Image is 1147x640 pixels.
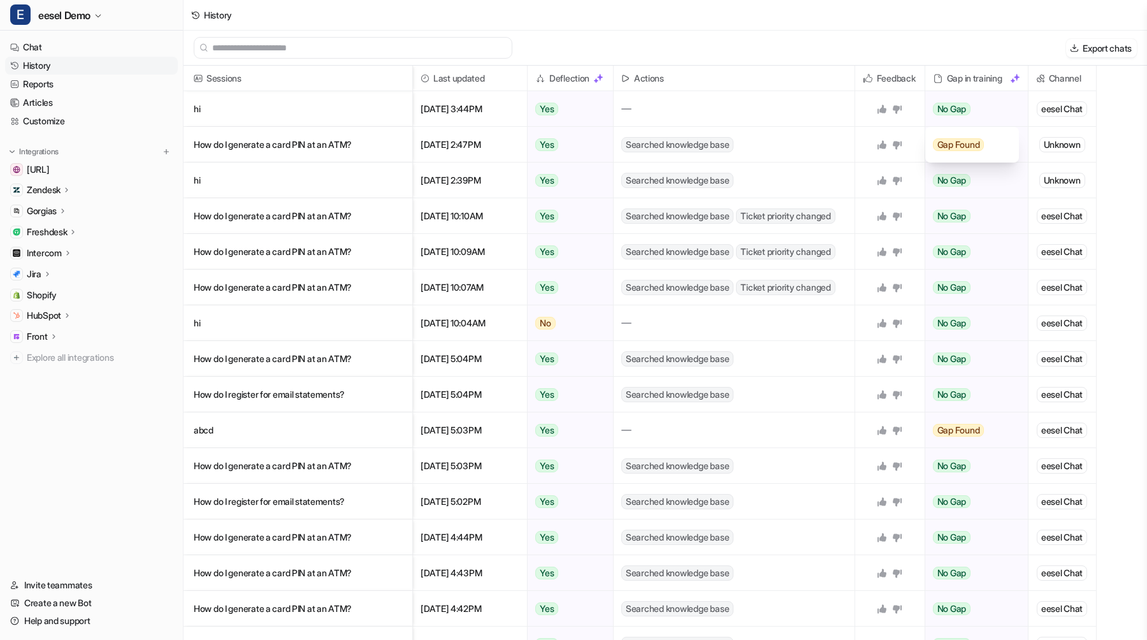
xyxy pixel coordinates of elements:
img: menu_add.svg [162,147,171,156]
span: Searched knowledge base [621,601,733,616]
span: Channel [1034,66,1091,91]
span: Yes [535,495,558,508]
p: Gorgias [27,205,57,217]
img: Jira [13,270,20,278]
p: hi [194,91,402,127]
a: History [5,57,178,75]
h2: Feedback [877,66,916,91]
span: Searched knowledge base [621,244,733,259]
button: Yes [528,520,606,555]
button: No Gap [925,555,1020,591]
span: Yes [535,460,558,472]
span: Searched knowledge base [621,494,733,509]
button: Yes [528,555,606,591]
button: No Gap [925,234,1020,270]
span: [DATE] 10:04AM [418,305,522,341]
div: eesel Chat [1037,101,1087,117]
p: How do I register for email statements? [194,377,402,412]
span: Yes [535,424,558,437]
span: Yes [535,388,558,401]
button: No Gap [925,448,1020,484]
button: Yes [528,377,606,412]
img: Freshdesk [13,228,20,236]
p: How do I generate a card PIN at an ATM? [194,448,402,484]
span: [DATE] 5:04PM [418,341,522,377]
span: No Gap [933,281,971,294]
span: Searched knowledge base [621,458,733,474]
img: HubSpot [13,312,20,319]
span: [DATE] 2:47PM [418,127,522,163]
button: No Gap [925,163,1020,198]
span: [DATE] 10:07AM [418,270,522,305]
p: Freshdesk [27,226,67,238]
span: Yes [535,138,558,151]
span: Yes [535,353,558,365]
span: Yes [535,531,558,544]
span: No Gap [933,460,971,472]
p: How do I generate a card PIN at an ATM? [194,520,402,555]
span: [DATE] 3:44PM [418,91,522,127]
p: Zendesk [27,184,61,196]
button: Yes [528,412,606,448]
button: No Gap [925,305,1020,341]
span: Shopify [27,289,57,302]
button: Yes [528,198,606,234]
div: History [204,8,232,22]
div: eesel Chat [1037,244,1087,259]
p: How do I generate a card PIN at an ATM? [194,555,402,591]
span: [DATE] 10:09AM [418,234,522,270]
span: [DATE] 4:44PM [418,520,522,555]
span: No Gap [933,103,971,115]
div: Unknown [1039,173,1085,188]
span: Yes [535,210,558,222]
span: Gap Found [933,424,985,437]
span: Explore all integrations [27,347,173,368]
a: Help and support [5,612,178,630]
span: No Gap [933,388,971,401]
div: eesel Chat [1037,208,1087,224]
img: explore all integrations [10,351,23,364]
a: docs.eesel.ai[URL] [5,161,178,178]
img: Shopify [13,291,20,299]
div: eesel Chat [1037,601,1087,616]
span: Gap Found [933,138,985,151]
button: Yes [528,91,606,127]
span: Last updated [418,66,522,91]
a: Customize [5,112,178,130]
span: [DATE] 5:03PM [418,412,522,448]
p: hi [194,163,402,198]
a: Reports [5,75,178,93]
button: Yes [528,270,606,305]
button: No Gap [925,127,1020,163]
span: E [10,4,31,25]
span: Ticket priority changed [736,244,835,259]
span: Ticket priority changed [736,280,835,295]
span: Searched knowledge base [621,208,733,224]
span: Ticket priority changed [736,208,835,224]
div: Unknown [1039,137,1085,152]
span: [DATE] 5:03PM [418,448,522,484]
p: abcd [194,412,402,448]
h2: Deflection [549,66,589,91]
span: Searched knowledge base [621,351,733,367]
span: [DATE] 5:02PM [418,484,522,520]
span: Yes [535,245,558,258]
a: Articles [5,94,178,112]
button: No Gap [925,198,1020,234]
button: Yes [528,448,606,484]
button: No Gap [925,591,1020,627]
span: Yes [535,602,558,615]
a: Explore all integrations [5,349,178,367]
span: Yes [535,174,558,187]
span: No Gap [933,174,971,187]
span: Sessions [189,66,407,91]
p: Front [27,330,48,343]
span: No Gap [933,602,971,615]
span: [DATE] 10:10AM [418,198,522,234]
span: No Gap [933,210,971,222]
div: Gap in training [930,66,1023,91]
span: No Gap [933,245,971,258]
button: Yes [528,341,606,377]
button: Export chats [1066,39,1137,57]
div: eesel Chat [1037,316,1087,331]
